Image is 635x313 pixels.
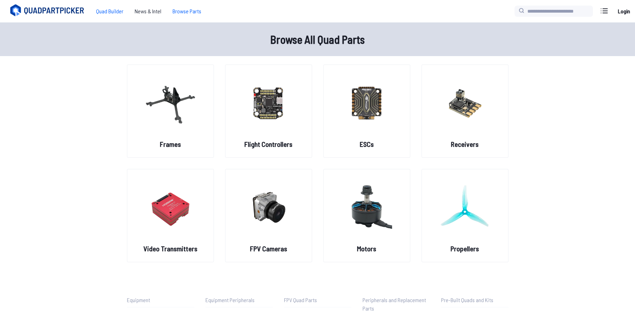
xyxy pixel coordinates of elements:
a: image of categoryVideo Transmitters [127,169,214,262]
h2: ESCs [360,139,374,149]
h2: FPV Cameras [250,244,287,253]
a: image of categoryFlight Controllers [225,64,312,158]
img: image of category [342,72,392,134]
a: image of categoryMotors [323,169,410,262]
img: image of category [440,72,490,134]
a: image of categoryFPV Cameras [225,169,312,262]
h2: Video Transmitters [143,244,197,253]
a: Quad Builder [90,4,129,18]
img: image of category [243,72,294,134]
p: Peripherals and Replacement Parts [363,296,430,313]
h2: Flight Controllers [244,139,292,149]
h1: Browse All Quad Parts [93,31,542,48]
a: image of categoryESCs [323,64,410,158]
p: Equipment Peripherals [205,296,273,304]
img: image of category [145,72,196,134]
h2: Propellers [451,244,479,253]
a: Browse Parts [167,4,207,18]
h2: Receivers [451,139,479,149]
img: image of category [440,176,490,238]
h2: Frames [160,139,181,149]
img: image of category [342,176,392,238]
p: Equipment [127,296,194,304]
img: image of category [145,176,196,238]
a: image of categoryPropellers [421,169,508,262]
a: image of categoryReceivers [421,64,508,158]
a: image of categoryFrames [127,64,214,158]
a: Login [615,4,632,18]
a: News & Intel [129,4,167,18]
p: Pre-Built Quads and Kits [441,296,508,304]
h2: Motors [357,244,376,253]
p: FPV Quad Parts [284,296,351,304]
img: image of category [243,176,294,238]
